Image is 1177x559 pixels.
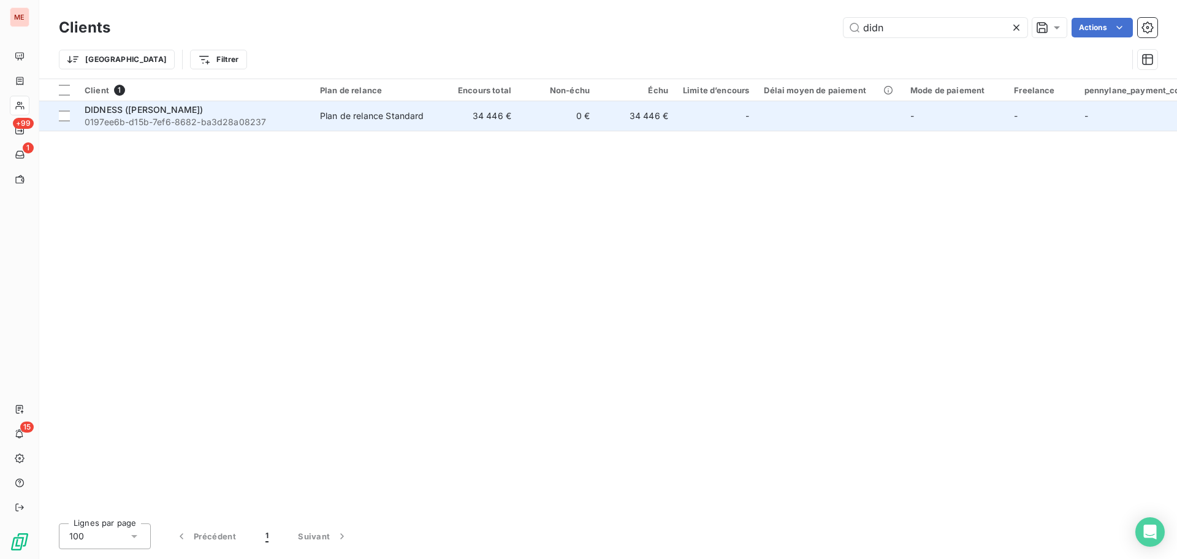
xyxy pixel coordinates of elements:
[85,85,109,95] span: Client
[764,85,895,95] div: Délai moyen de paiement
[190,50,246,69] button: Filtrer
[85,104,203,115] span: DIDNESS ([PERSON_NAME])
[683,85,749,95] div: Limite d’encours
[10,7,29,27] div: ME
[526,85,590,95] div: Non-échu
[440,101,519,131] td: 34 446 €
[1135,517,1165,547] div: Open Intercom Messenger
[161,523,251,549] button: Précédent
[13,118,34,129] span: +99
[114,85,125,96] span: 1
[320,110,424,122] div: Plan de relance Standard
[1014,85,1069,95] div: Freelance
[745,110,749,122] span: -
[910,85,999,95] div: Mode de paiement
[910,110,914,121] span: -
[283,523,363,549] button: Suivant
[59,17,110,39] h3: Clients
[265,530,269,542] span: 1
[1084,110,1088,121] span: -
[59,50,175,69] button: [GEOGRAPHIC_DATA]
[85,116,305,128] span: 0197ee6b-d15b-7ef6-8682-ba3d28a08237
[23,142,34,153] span: 1
[251,523,283,549] button: 1
[69,530,84,542] span: 100
[320,85,433,95] div: Plan de relance
[844,18,1027,37] input: Rechercher
[604,85,668,95] div: Échu
[448,85,511,95] div: Encours total
[20,422,34,433] span: 15
[1014,110,1018,121] span: -
[597,101,676,131] td: 34 446 €
[519,101,597,131] td: 0 €
[10,532,29,552] img: Logo LeanPay
[1072,18,1133,37] button: Actions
